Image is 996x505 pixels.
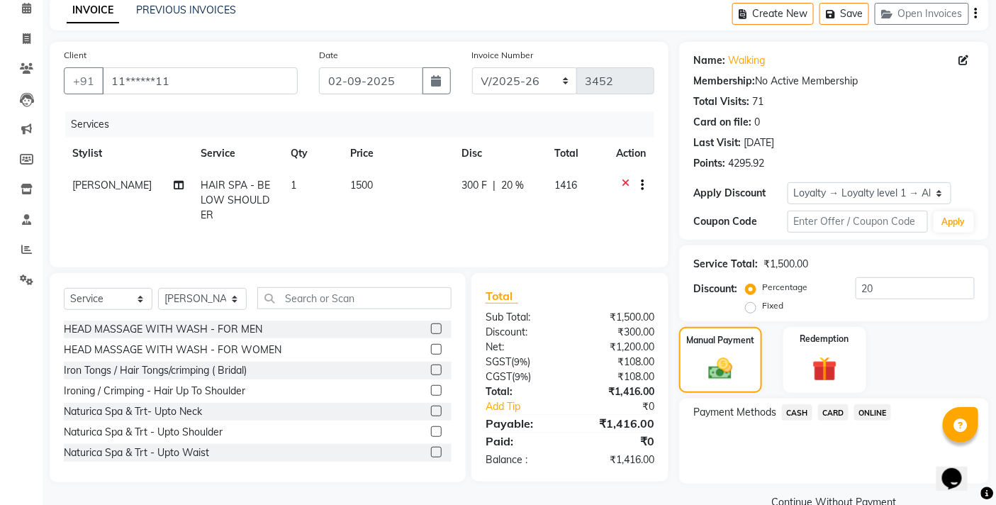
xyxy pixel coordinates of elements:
span: CASH [782,404,812,421]
div: ₹300.00 [570,325,665,340]
span: 9% [515,371,528,382]
a: Add Tip [475,399,586,414]
div: Balance : [475,453,570,467]
span: 1 [291,179,296,192]
iframe: chat widget [936,448,982,491]
button: Save [819,3,869,25]
label: Invoice Number [472,49,534,62]
img: _gift.svg [805,354,845,385]
div: ₹108.00 [570,370,665,384]
label: Percentage [762,281,807,294]
label: Fixed [762,299,783,312]
button: Create New [732,3,814,25]
th: Price [342,138,453,170]
label: Manual Payment [687,334,755,347]
div: No Active Membership [693,74,975,89]
div: Iron Tongs / Hair Tongs/crimping ( Bridal) [64,363,247,378]
div: Membership: [693,74,755,89]
th: Stylist [64,138,192,170]
div: ₹1,416.00 [570,415,665,432]
input: Enter Offer / Coupon Code [788,211,928,233]
img: _cash.svg [701,355,739,383]
div: ₹108.00 [570,355,665,370]
div: ₹1,500.00 [763,257,808,272]
div: [DATE] [744,135,774,150]
button: Apply [934,211,974,233]
a: Walking [728,53,765,68]
span: 300 F [462,178,488,193]
div: 4295.92 [728,156,764,171]
div: Coupon Code [693,214,787,229]
label: Date [319,49,338,62]
div: Naturica Spa & Trt - Upto Shoulder [64,425,223,440]
span: 9% [514,356,527,367]
th: Total [546,138,608,170]
th: Service [192,138,282,170]
span: 20 % [502,178,525,193]
span: CARD [818,404,849,421]
span: HAIR SPA - BELOW SHOULDER [201,179,270,221]
span: 1500 [350,179,373,192]
span: | [493,178,496,193]
div: ( ) [475,370,570,384]
div: Paid: [475,433,570,450]
div: Ironing / Crimping - Hair Up To Shoulder [64,384,245,399]
span: CGST [486,370,512,383]
div: Last Visit: [693,135,741,150]
label: Redemption [800,333,849,345]
span: Payment Methods [693,405,776,420]
label: Client [64,49,86,62]
div: Naturica Spa & Trt- Upto Neck [64,404,202,419]
div: Card on file: [693,115,751,130]
div: Sub Total: [475,310,570,325]
input: Search or Scan [257,287,452,309]
div: 0 [754,115,760,130]
a: PREVIOUS INVOICES [136,4,236,16]
div: ₹1,200.00 [570,340,665,355]
div: ₹0 [570,433,665,450]
th: Qty [282,138,342,170]
div: Payable: [475,415,570,432]
div: ₹1,416.00 [570,384,665,399]
span: 1416 [554,179,577,192]
div: Name: [693,53,725,68]
button: +91 [64,67,103,94]
th: Action [608,138,654,170]
div: Points: [693,156,725,171]
div: ₹1,500.00 [570,310,665,325]
div: 71 [752,94,763,109]
span: Total [486,289,518,304]
div: ₹0 [586,399,666,414]
div: Discount: [475,325,570,340]
input: Search by Name/Mobile/Email/Code [102,67,298,94]
button: Open Invoices [875,3,969,25]
div: HEAD MASSAGE WITH WASH - FOR WOMEN [64,343,281,357]
div: Services [65,111,665,138]
span: ONLINE [854,404,891,421]
div: Naturica Spa & Trt - Upto Waist [64,445,209,460]
div: ₹1,416.00 [570,453,665,467]
div: Service Total: [693,257,758,272]
div: Discount: [693,282,737,296]
div: Total Visits: [693,94,749,109]
div: Net: [475,340,570,355]
div: HEAD MASSAGE WITH WASH - FOR MEN [64,322,262,337]
div: Total: [475,384,570,399]
span: SGST [486,355,511,368]
div: ( ) [475,355,570,370]
div: Apply Discount [693,186,787,201]
span: [PERSON_NAME] [72,179,152,192]
th: Disc [454,138,546,170]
